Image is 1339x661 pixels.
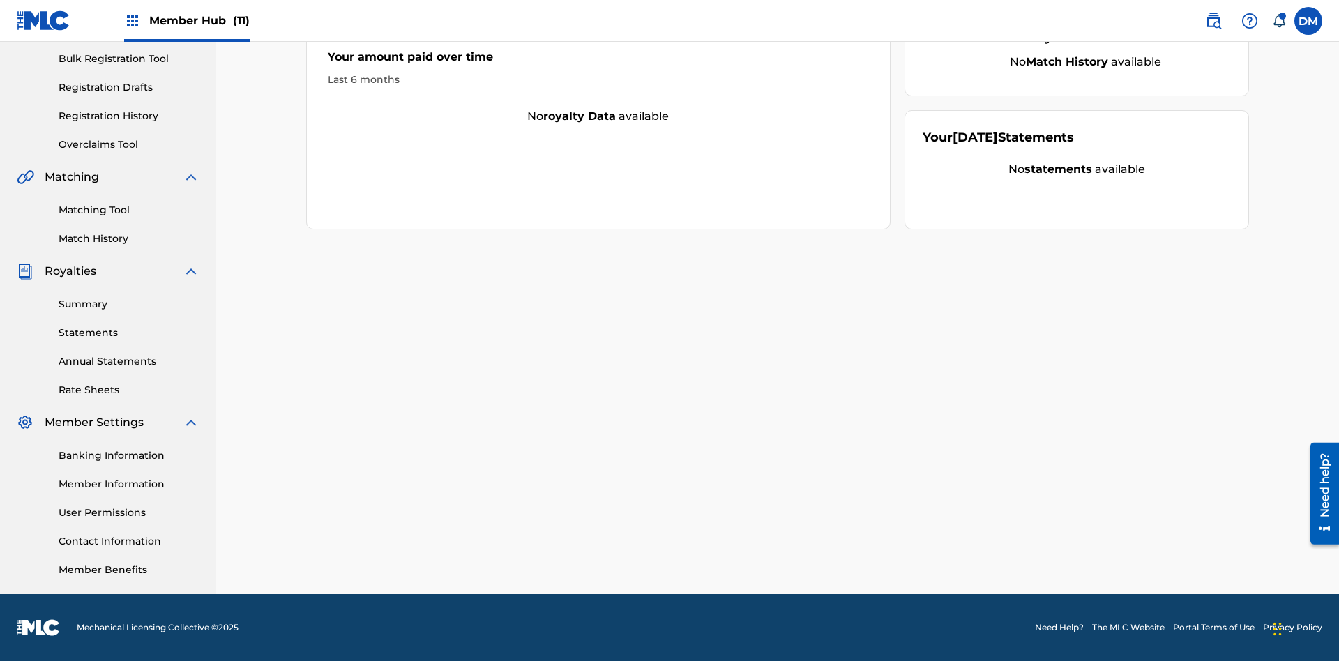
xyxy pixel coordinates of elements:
a: Need Help? [1035,621,1084,634]
div: Last 6 months [328,73,869,87]
a: Rate Sheets [59,383,199,397]
img: Royalties [17,263,33,280]
div: Your amount paid over time [328,49,869,73]
a: Overclaims Tool [59,137,199,152]
a: Matching Tool [59,203,199,218]
span: Royalties [45,263,96,280]
a: Bulk Registration Tool [59,52,199,66]
img: logo [17,619,60,636]
img: expand [183,263,199,280]
strong: statements [1024,162,1092,176]
a: Public Search [1200,7,1227,35]
a: Portal Terms of Use [1173,621,1255,634]
a: User Permissions [59,506,199,520]
div: No available [923,161,1232,178]
strong: Match History [1026,55,1108,68]
iframe: Resource Center [1300,437,1339,552]
iframe: Chat Widget [1269,594,1339,661]
div: No available [307,108,890,125]
img: MLC Logo [17,10,70,31]
a: Registration Drafts [59,80,199,95]
img: Top Rightsholders [124,13,141,29]
div: Drag [1273,608,1282,650]
div: Notifications [1272,14,1286,28]
div: Your Statements [923,128,1074,147]
a: Member Benefits [59,563,199,577]
img: expand [183,169,199,185]
img: Matching [17,169,34,185]
span: Mechanical Licensing Collective © 2025 [77,621,239,634]
div: User Menu [1294,7,1322,35]
div: Help [1236,7,1264,35]
div: No available [940,54,1232,70]
strong: royalty data [543,109,616,123]
a: Banking Information [59,448,199,463]
a: Statements [59,326,199,340]
a: Privacy Policy [1263,621,1322,634]
a: The MLC Website [1092,621,1165,634]
span: Member Hub [149,13,250,29]
a: Match History [59,231,199,246]
a: Registration History [59,109,199,123]
a: Annual Statements [59,354,199,369]
img: expand [183,414,199,431]
img: search [1205,13,1222,29]
span: Matching [45,169,99,185]
span: Member Settings [45,414,144,431]
img: Member Settings [17,414,33,431]
a: Contact Information [59,534,199,549]
a: Member Information [59,477,199,492]
span: [DATE] [953,130,998,145]
a: Summary [59,297,199,312]
img: help [1241,13,1258,29]
span: (11) [233,14,250,27]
